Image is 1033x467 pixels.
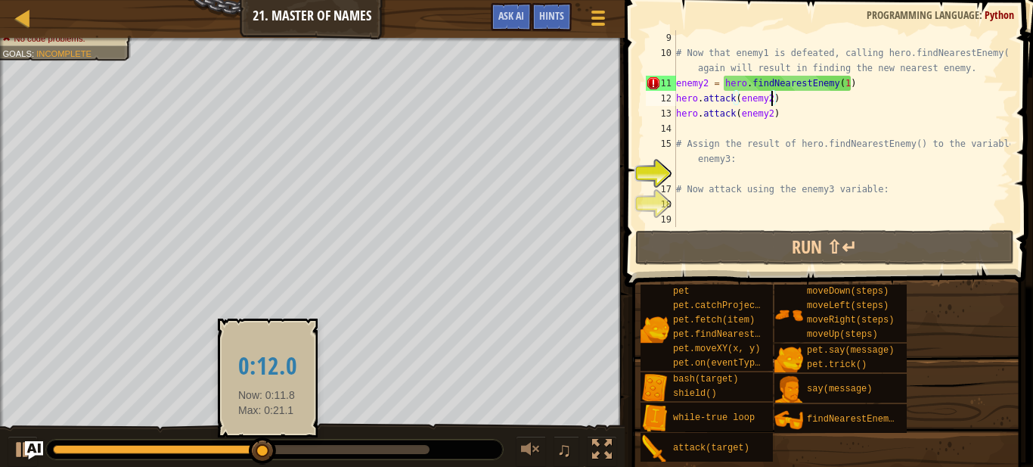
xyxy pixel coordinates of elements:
img: portrait.png [774,345,803,374]
span: : [32,48,36,58]
div: 11 [646,76,676,91]
span: pet.moveXY(x, y) [673,344,760,354]
span: pet.say(message) [807,345,894,356]
span: while-true loop [673,413,755,423]
button: Show game menu [579,3,617,39]
button: ♫ [554,436,579,467]
span: Programming language [867,8,979,22]
img: portrait.png [641,434,669,463]
div: 9 [646,30,676,45]
button: Ask AI [491,3,532,31]
div: 19 [646,212,676,227]
span: Python [985,8,1014,22]
button: Toggle fullscreen [587,436,617,467]
img: portrait.png [774,300,803,329]
span: pet.catchProjectile(arrow) [673,300,814,311]
img: portrait.png [641,404,669,433]
span: Ask AI [498,8,524,23]
div: 17 [646,182,676,197]
span: findNearestEnemy() [807,414,905,425]
span: moveRight(steps) [807,315,894,325]
span: Hints [539,8,564,23]
span: bash(target) [673,374,738,384]
span: moveDown(steps) [807,286,889,297]
img: portrait.png [641,374,669,403]
h2: 0:12.0 [238,353,297,380]
span: pet.fetch(item) [673,315,755,325]
div: 12 [646,91,676,106]
div: 16 [646,167,676,182]
span: shield() [673,388,717,399]
div: 10 [646,45,676,76]
img: portrait.png [774,406,803,434]
div: Now: 0:11.8 Max: 0:21.1 [228,332,308,425]
span: : [979,8,985,22]
span: say(message) [807,384,872,394]
button: Run ⇧↵ [635,230,1014,265]
img: portrait.png [774,375,803,404]
span: pet.findNearestByType(type) [673,329,820,340]
span: moveUp(steps) [807,329,878,340]
button: Adjust volume [516,436,546,467]
span: attack(target) [673,443,749,453]
div: 18 [646,197,676,212]
span: pet [673,286,690,297]
img: portrait.png [641,315,669,344]
button: Ctrl + P: Play [8,436,38,467]
div: 15 [646,136,676,167]
div: 14 [646,121,676,136]
span: ♫ [557,438,572,461]
button: Ask AI [25,441,43,459]
span: Goals [2,48,32,58]
span: pet.on(eventType, handler) [673,358,814,369]
div: 13 [646,106,676,121]
span: moveLeft(steps) [807,300,889,311]
span: Incomplete [36,48,92,58]
span: pet.trick() [807,360,867,370]
li: No code problems. [2,33,123,45]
